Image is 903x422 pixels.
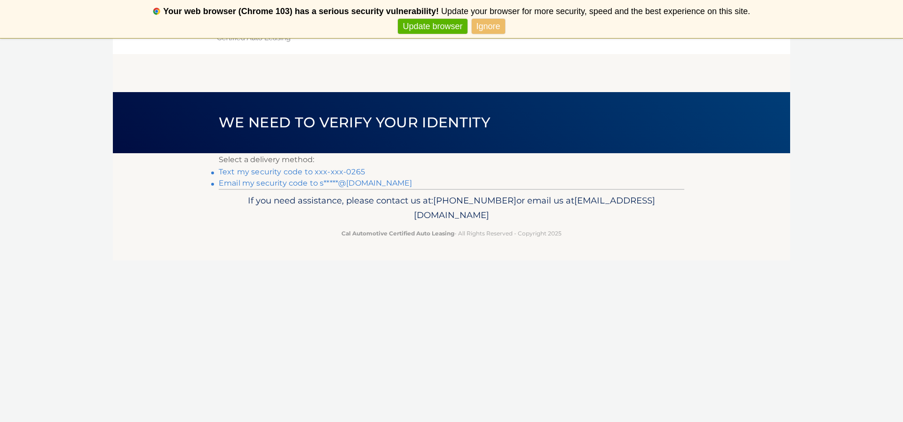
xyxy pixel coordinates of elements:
[472,19,505,34] a: Ignore
[163,7,439,16] b: Your web browser (Chrome 103) has a serious security vulnerability!
[341,230,454,237] strong: Cal Automotive Certified Auto Leasing
[219,114,490,131] span: We need to verify your identity
[219,153,684,166] p: Select a delivery method:
[219,179,412,188] a: Email my security code to s*****@[DOMAIN_NAME]
[398,19,467,34] a: Update browser
[219,167,365,176] a: Text my security code to xxx-xxx-0265
[225,193,678,223] p: If you need assistance, please contact us at: or email us at
[225,228,678,238] p: - All Rights Reserved - Copyright 2025
[441,7,750,16] span: Update your browser for more security, speed and the best experience on this site.
[433,195,516,206] span: [PHONE_NUMBER]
